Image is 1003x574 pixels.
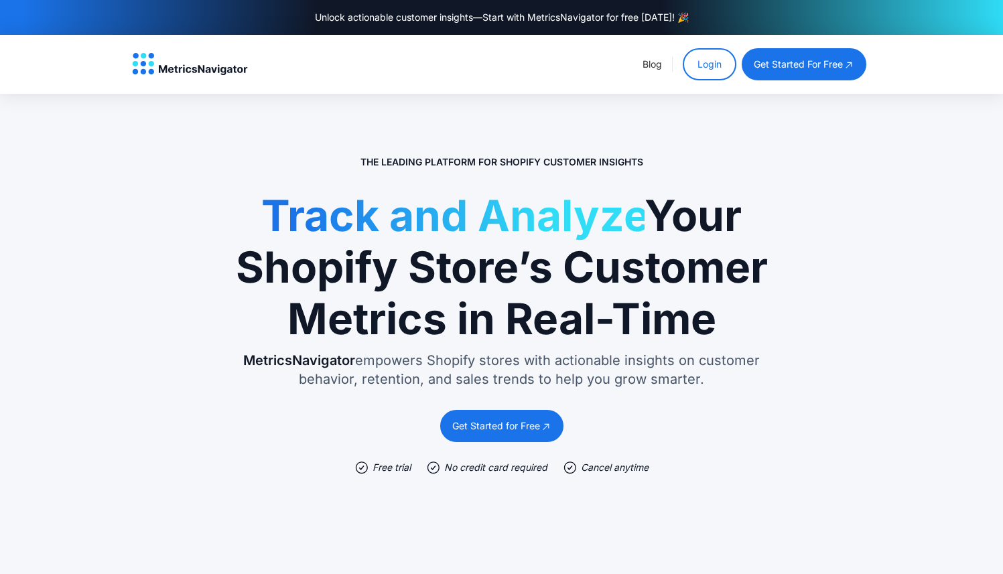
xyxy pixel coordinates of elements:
span: Track and Analyze [261,190,645,241]
a: Get Started for Free [440,410,563,442]
div: Unlock actionable customer insights—Start with MetricsNavigator for free [DATE]! 🎉 [315,11,689,24]
img: check [563,461,577,474]
a: Blog [643,58,662,70]
p: The Leading Platform for Shopify Customer Insights [360,155,643,169]
img: check [355,461,369,474]
img: MetricsNavigator [132,53,248,76]
div: Cancel anytime [581,461,649,474]
div: Get Started for Free [452,419,540,433]
div: get started for free [754,58,843,71]
p: empowers Shopify stores with actionable insights on customer behavior, retention, and sales trend... [234,351,770,388]
h1: Your Shopify Store’s Customer Metrics in Real-Time [234,190,770,344]
a: Login [683,48,736,80]
div: Free trial [373,461,411,474]
div: No credit card required [444,461,547,474]
img: check [427,461,440,474]
span: MetricsNavigator [243,352,355,368]
a: home [132,53,248,76]
img: open [844,59,854,70]
img: open [541,421,551,432]
a: get started for free [742,48,866,80]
